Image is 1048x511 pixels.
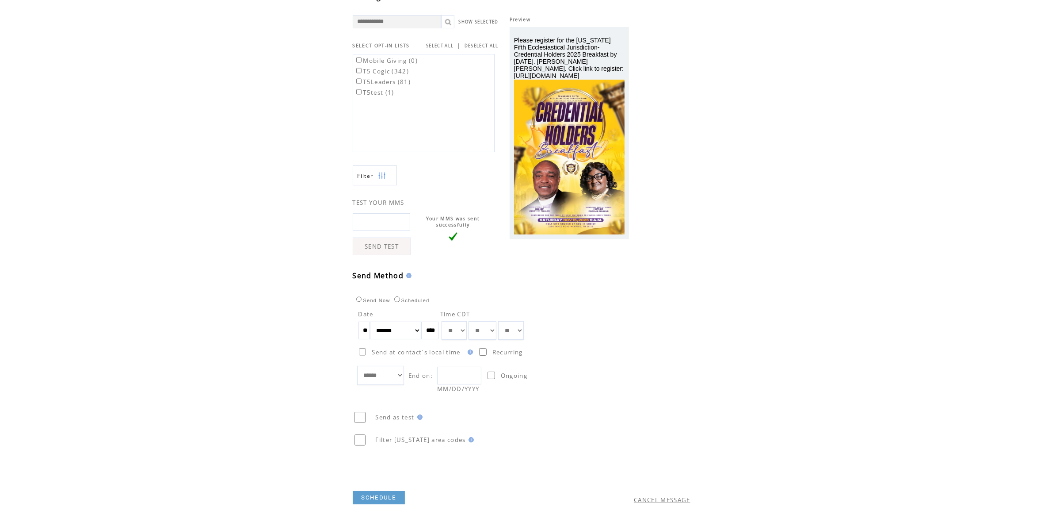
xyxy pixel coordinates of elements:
span: Preview [510,16,530,23]
a: CANCEL MESSAGE [634,496,690,504]
label: T5Leaders (81) [354,78,411,86]
span: MM/DD/YYYY [437,385,479,393]
span: Date [358,310,373,318]
img: help.gif [466,437,474,442]
span: Time CDT [440,310,470,318]
span: End on: [408,372,433,380]
input: Send Now [356,296,362,302]
label: Scheduled [392,298,430,303]
span: TEST YOUR MMS [353,199,404,207]
a: SHOW SELECTED [459,19,499,25]
span: Ongoing [501,372,527,380]
span: Recurring [492,348,523,356]
span: Show filters [358,172,373,180]
label: Send Now [354,298,390,303]
a: SCHEDULE [353,491,405,504]
input: T5 Cogic (342) [356,68,362,73]
label: Mobile Giving (0) [354,57,418,65]
span: | [457,42,461,50]
span: Send as test [376,413,415,421]
span: Please register for the [US_STATE] Fifth Ecclesiastical Jurisdiction-Credential Holders 2025 Brea... [514,37,624,79]
a: SELECT ALL [426,43,453,49]
span: SELECT OPT-IN LISTS [353,42,410,49]
input: Scheduled [394,296,400,302]
a: DESELECT ALL [465,43,499,49]
img: filters.png [378,166,386,186]
img: help.gif [465,350,473,355]
label: T5test (1) [354,88,394,96]
span: Send Method [353,271,404,280]
span: Your MMS was sent successfully [426,215,480,228]
a: Filter [353,165,397,185]
span: Send at contact`s local time [372,348,460,356]
img: help.gif [404,273,412,278]
span: Filter [US_STATE] area codes [376,436,466,444]
input: T5test (1) [356,89,362,95]
img: vLarge.png [449,232,457,241]
label: T5 Cogic (342) [354,67,409,75]
img: help.gif [415,415,423,420]
input: T5Leaders (81) [356,78,362,84]
a: SEND TEST [353,238,411,255]
input: Mobile Giving (0) [356,57,362,63]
